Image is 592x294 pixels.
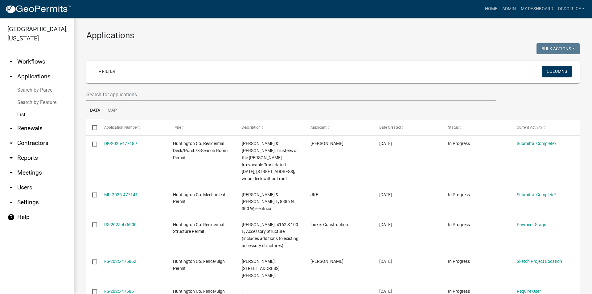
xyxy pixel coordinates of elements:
[448,259,470,264] span: In Progress
[242,289,245,294] span: , ,
[536,43,580,54] button: Bulk Actions
[7,169,15,176] i: arrow_drop_down
[242,222,298,248] span: Linker, Edward M, 4162 S 100 E, Accessory Structure (includes additions to existing accessory str...
[7,199,15,206] i: arrow_drop_down
[483,3,500,15] a: Home
[173,192,225,204] span: Huntington Co. Mechanical Permit
[379,141,392,146] span: 09/11/2025
[104,259,136,264] a: FS-2025-476852
[517,141,557,146] a: Submittal Complete?
[517,192,557,197] a: Submittal Complete?
[104,101,121,121] a: Map
[442,120,511,135] datatable-header-cell: Status
[242,141,298,181] span: Hull, Melanie & Stacy Knipscheer, Trustees of the James L Eckert Irrevocable Trust dated June 18,...
[310,141,343,146] span: Jacob G Rudicel
[86,120,98,135] datatable-header-cell: Select
[517,125,542,130] span: Current Activity
[517,289,541,294] a: Require User
[94,66,120,77] a: + Filter
[448,192,470,197] span: In Progress
[242,125,261,130] span: Description
[104,192,138,197] a: MP-2025-477141
[173,141,228,160] span: Huntington Co. Residential Deck/Porch/3-Season Room Permit
[98,120,167,135] datatable-header-cell: Application Number
[448,125,459,130] span: Status
[173,125,181,130] span: Type
[236,120,305,135] datatable-header-cell: Description
[7,184,15,191] i: arrow_drop_down
[310,192,318,197] span: JKE
[310,222,348,227] span: Linker Construction
[242,259,280,278] span: Jeffrey L Gappa, 586 S Clifton St,
[86,88,496,101] input: Search for applications
[7,125,15,132] i: arrow_drop_down
[7,73,15,80] i: arrow_drop_up
[104,222,137,227] a: RS-2025-476900
[173,222,224,234] span: Huntington Co. Residential Structure Permit
[379,125,401,130] span: Date Created
[310,125,327,130] span: Applicant
[173,259,225,271] span: Huntington Co. Fence/Sign Permit
[86,101,104,121] a: Data
[167,120,236,135] datatable-header-cell: Type
[517,259,562,264] a: Sketch Project Location
[7,139,15,147] i: arrow_drop_down
[104,141,137,146] a: DK-2025-477189
[373,120,442,135] datatable-header-cell: Date Created
[379,222,392,227] span: 09/11/2025
[242,192,294,211] span: Johnson, Tanner E & Rena L, 8386 N 300 W, electrical
[379,192,392,197] span: 09/11/2025
[448,289,470,294] span: In Progress
[7,58,15,65] i: arrow_drop_down
[86,30,580,41] h3: Applications
[542,66,572,77] button: Columns
[310,259,343,264] span: Jeffrey Gappa
[7,154,15,162] i: arrow_drop_down
[305,120,373,135] datatable-header-cell: Applicant
[104,125,138,130] span: Application Number
[448,222,470,227] span: In Progress
[379,289,392,294] span: 09/10/2025
[7,213,15,221] i: help
[448,141,470,146] span: In Progress
[556,3,587,15] a: DCDOffice
[104,289,136,294] a: FS-2025-476851
[517,222,546,227] a: Payment Stage
[379,259,392,264] span: 09/10/2025
[518,3,556,15] a: My Dashboard
[511,120,580,135] datatable-header-cell: Current Activity
[500,3,518,15] a: Admin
